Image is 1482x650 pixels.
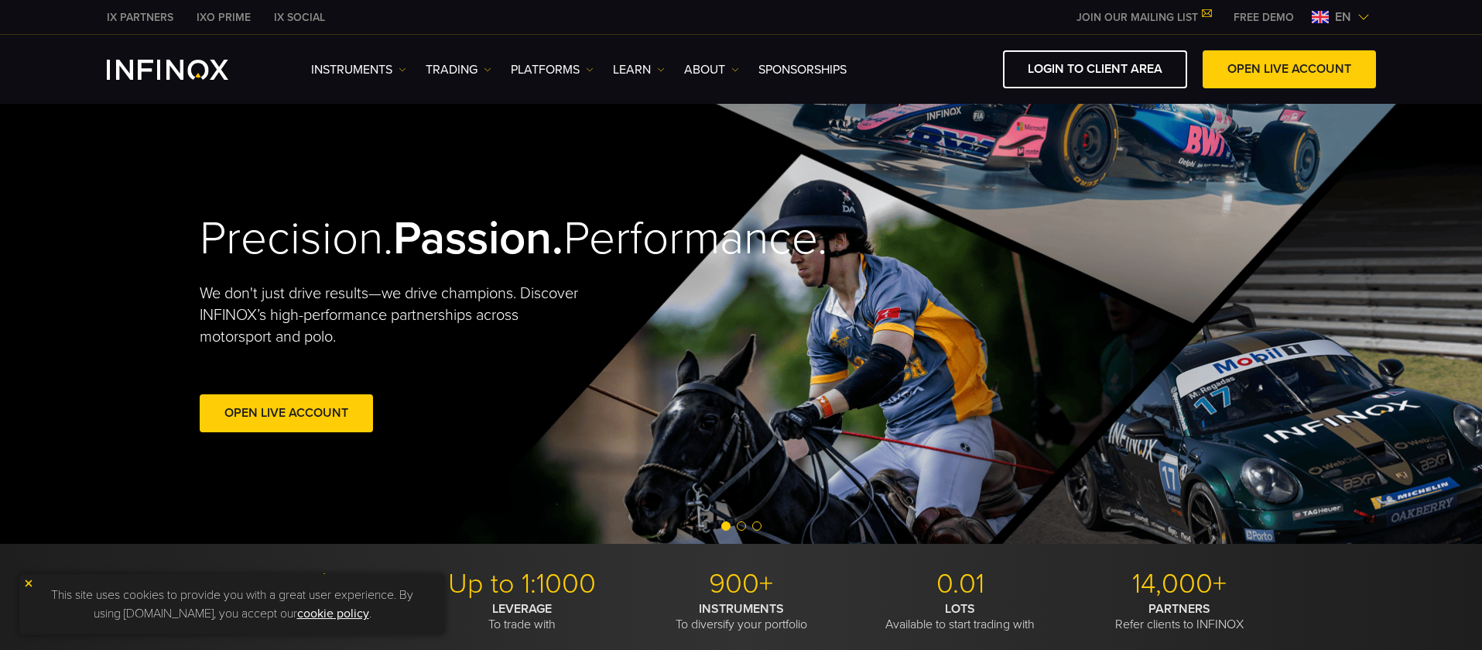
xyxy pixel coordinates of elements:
p: We don't just drive results—we drive champions. Discover INFINOX’s high-performance partnerships ... [200,283,590,348]
a: Open Live Account [200,394,373,432]
p: To diversify your portfolio [638,601,845,632]
strong: INSTRUMENTS [699,601,784,617]
p: 14,000+ [1076,567,1283,601]
span: Go to slide 3 [752,521,762,531]
span: Go to slide 1 [721,521,731,531]
a: JOIN OUR MAILING LIST [1065,11,1222,24]
a: ABOUT [684,60,739,79]
p: This site uses cookies to provide you with a great user experience. By using [DOMAIN_NAME], you a... [27,582,437,627]
span: Go to slide 2 [737,521,746,531]
a: OPEN LIVE ACCOUNT [1203,50,1376,88]
strong: LEVERAGE [492,601,552,617]
p: 900+ [638,567,845,601]
a: INFINOX [262,9,337,26]
a: INFINOX Logo [107,60,265,80]
a: INFINOX [95,9,185,26]
p: To trade with [419,601,626,632]
a: INFINOX MENU [1222,9,1306,26]
strong: PARTNERS [1148,601,1210,617]
p: Available to start trading with [857,601,1064,632]
a: LOGIN TO CLIENT AREA [1003,50,1187,88]
a: Learn [613,60,665,79]
p: Up to 1:1000 [419,567,626,601]
strong: LOTS [945,601,975,617]
a: PLATFORMS [511,60,594,79]
span: en [1329,8,1357,26]
a: INFINOX [185,9,262,26]
p: 0.01 [857,567,1064,601]
img: yellow close icon [23,578,34,589]
p: Refer clients to INFINOX [1076,601,1283,632]
a: cookie policy [297,606,369,621]
p: MT4/5 [200,567,407,601]
h2: Precision. Performance. [200,211,687,267]
a: SPONSORSHIPS [758,60,847,79]
a: Instruments [311,60,406,79]
a: TRADING [426,60,491,79]
strong: Passion. [393,211,563,267]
